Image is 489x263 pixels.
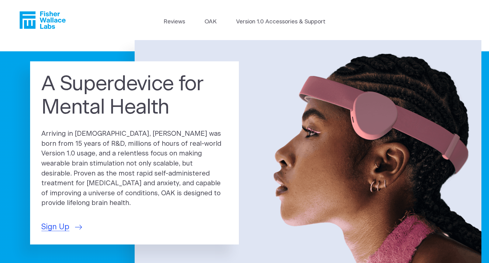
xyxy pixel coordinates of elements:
a: Reviews [164,18,185,26]
p: Arriving in [DEMOGRAPHIC_DATA], [PERSON_NAME] was born from 15 years of R&D, millions of hours of... [41,129,228,208]
a: Sign Up [41,221,82,233]
a: OAK [205,18,217,26]
a: Version 1.0 Accessories & Support [236,18,325,26]
h1: A Superdevice for Mental Health [41,73,228,119]
a: Fisher Wallace [19,11,66,29]
span: Sign Up [41,221,69,233]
